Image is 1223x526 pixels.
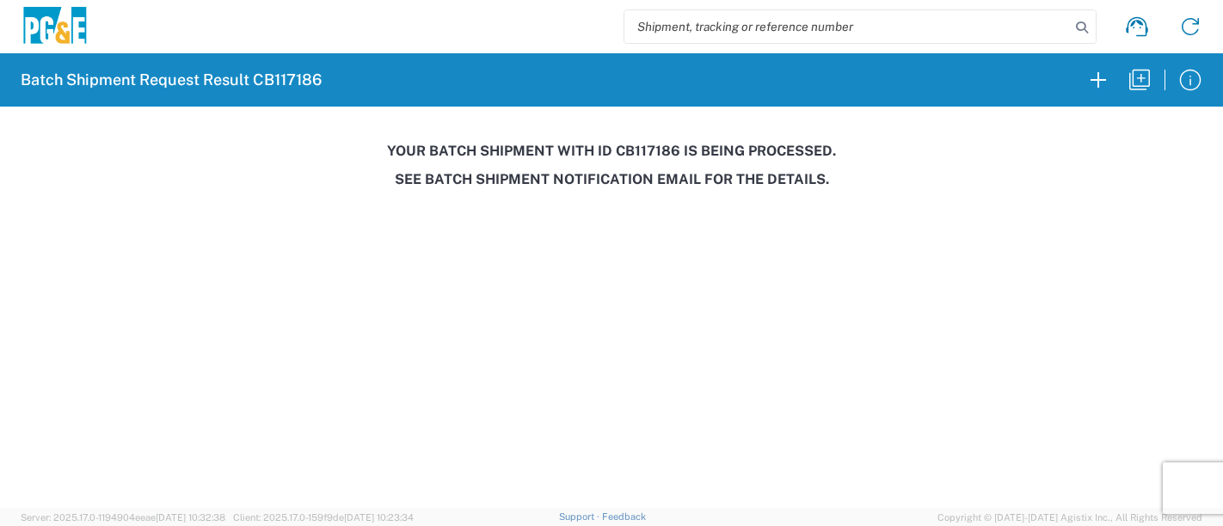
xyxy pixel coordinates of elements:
a: Support [559,511,602,522]
span: Server: 2025.17.0-1194904eeae [21,512,225,523]
img: pge [21,7,89,47]
h3: See Batch Shipment Notification email for the details. [12,171,1211,187]
span: [DATE] 10:23:34 [344,512,414,523]
h2: Batch Shipment Request Result CB117186 [21,70,322,90]
a: Feedback [602,511,646,522]
span: [DATE] 10:32:38 [156,512,225,523]
span: Client: 2025.17.0-159f9de [233,512,414,523]
span: Copyright © [DATE]-[DATE] Agistix Inc., All Rights Reserved [937,510,1202,525]
input: Shipment, tracking or reference number [624,10,1070,43]
h3: Your batch shipment with id CB117186 is being processed. [12,143,1211,159]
